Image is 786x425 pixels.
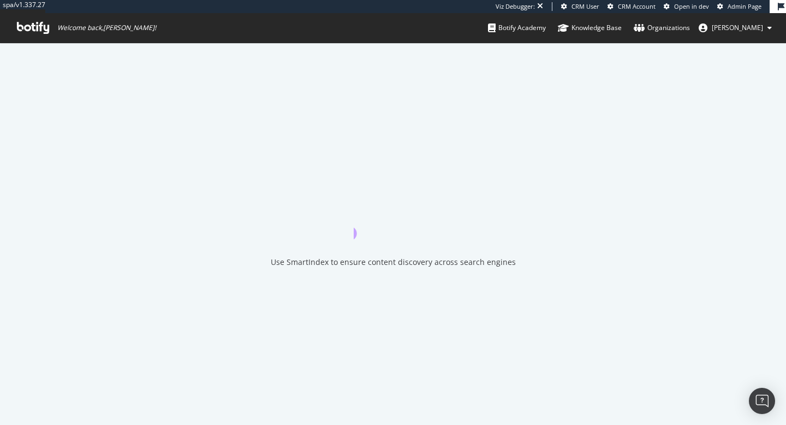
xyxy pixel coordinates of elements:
a: Knowledge Base [558,13,622,43]
span: CRM User [571,2,599,10]
button: [PERSON_NAME] [690,19,781,37]
div: Knowledge Base [558,22,622,33]
div: Use SmartIndex to ensure content discovery across search engines [271,257,516,268]
a: Botify Academy [488,13,546,43]
span: Admin Page [728,2,761,10]
a: Organizations [634,13,690,43]
div: Open Intercom Messenger [749,388,775,414]
div: Viz Debugger: [496,2,535,11]
a: CRM Account [608,2,656,11]
span: Welcome back, [PERSON_NAME] ! [57,23,156,32]
span: Open in dev [674,2,709,10]
span: CRM Account [618,2,656,10]
div: animation [354,200,432,239]
span: connor [712,23,763,32]
div: Botify Academy [488,22,546,33]
a: Open in dev [664,2,709,11]
a: Admin Page [717,2,761,11]
div: Organizations [634,22,690,33]
a: CRM User [561,2,599,11]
